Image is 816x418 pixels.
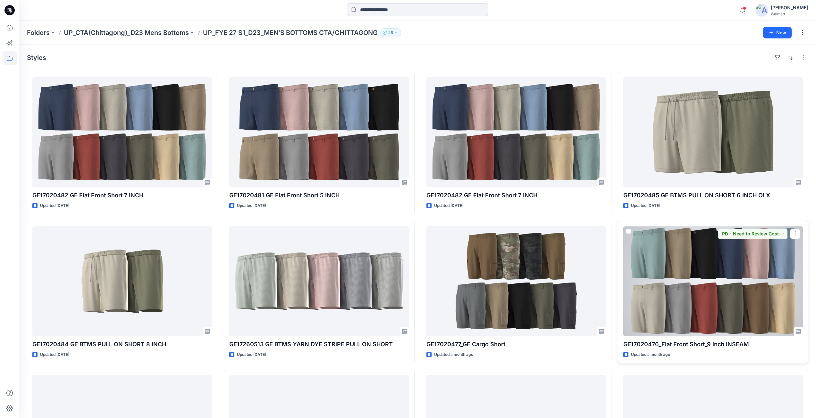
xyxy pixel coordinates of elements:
[755,4,768,17] img: avatar
[388,29,393,36] p: 26
[623,191,803,200] p: GE17020485 GE BTMS PULL ON SHORT 6 INCH OLX
[623,77,803,187] a: GE17020485 GE BTMS PULL ON SHORT 6 INCH OLX
[40,351,69,358] p: Updated [DATE]
[32,226,212,336] a: GE17020484 GE BTMS PULL ON SHORT 8 INCH
[426,77,606,187] a: GE17020482 GE Flat Front Short 7 INCH
[27,28,50,37] a: Folders
[229,191,409,200] p: GE17020481 GE Flat Front Short 5 INCH
[631,202,660,209] p: Updated [DATE]
[229,340,409,349] p: GE17260513 GE BTMS YARN DYE STRIPE PULL ON SHORT
[763,27,792,38] button: New
[32,340,212,349] p: GE17020484 GE BTMS PULL ON SHORT 8 INCH
[426,340,606,349] p: GE17020477_GE Cargo Short
[237,202,266,209] p: Updated [DATE]
[229,226,409,336] a: GE17260513 GE BTMS YARN DYE STRIPE PULL ON SHORT
[27,54,46,61] h4: Styles
[426,226,606,336] a: GE17020477_GE Cargo Short
[237,351,266,358] p: Updated [DATE]
[426,191,606,200] p: GE17020482 GE Flat Front Short 7 INCH
[40,202,69,209] p: Updated [DATE]
[32,77,212,187] a: GE17020482 GE Flat Front Short 7 INCH
[631,351,670,358] p: Updated a month ago
[64,28,189,37] a: UP_CTA(Chittagong)_D23 Mens Bottoms
[623,226,803,336] a: GE17020476_Flat Front Short_9 Inch INSEAM
[203,28,378,37] p: UP_FYE 27 S1_D23_MEN’S BOTTOMS CTA/CHITTAGONG
[32,191,212,200] p: GE17020482 GE Flat Front Short 7 INCH
[434,202,463,209] p: Updated [DATE]
[623,340,803,349] p: GE17020476_Flat Front Short_9 Inch INSEAM
[771,12,808,16] div: Walmart
[434,351,473,358] p: Updated a month ago
[380,28,401,37] button: 26
[229,77,409,187] a: GE17020481 GE Flat Front Short 5 INCH
[771,4,808,12] div: [PERSON_NAME]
